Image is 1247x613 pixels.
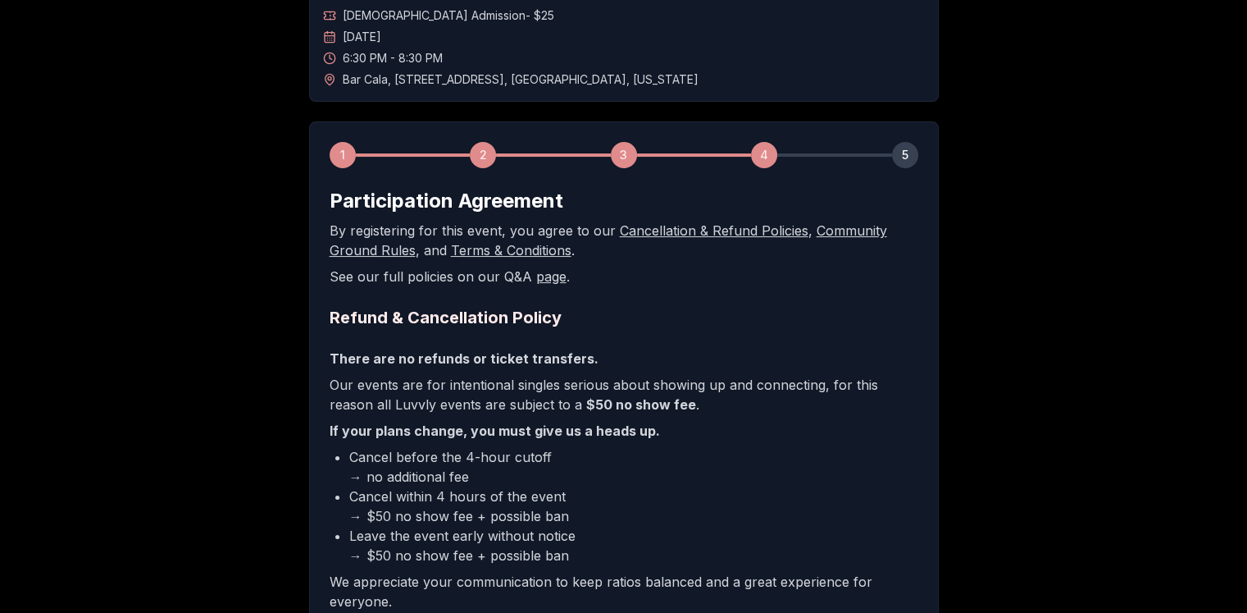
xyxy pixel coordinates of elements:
li: Cancel before the 4-hour cutoff → no additional fee [349,447,918,487]
div: 2 [470,142,496,168]
p: We appreciate your communication to keep ratios balanced and a great experience for everyone. [330,572,918,611]
span: Bar Cala , [STREET_ADDRESS] , [GEOGRAPHIC_DATA] , [US_STATE] [343,71,699,88]
h2: Refund & Cancellation Policy [330,306,918,329]
div: 3 [611,142,637,168]
p: See our full policies on our Q&A . [330,267,918,286]
div: 4 [751,142,777,168]
p: By registering for this event, you agree to our , , and . [330,221,918,260]
p: Our events are for intentional singles serious about showing up and connecting, for this reason a... [330,375,918,414]
div: 5 [892,142,918,168]
b: $50 no show fee [586,396,696,413]
a: Terms & Conditions [451,242,571,258]
li: Cancel within 4 hours of the event → $50 no show fee + possible ban [349,487,918,526]
p: If your plans change, you must give us a heads up. [330,421,918,441]
a: page [536,268,567,285]
span: 6:30 PM - 8:30 PM [343,50,443,66]
p: There are no refunds or ticket transfers. [330,349,918,368]
span: [DEMOGRAPHIC_DATA] Admission - $25 [343,7,554,24]
h2: Participation Agreement [330,188,918,214]
a: Cancellation & Refund Policies [620,222,808,239]
li: Leave the event early without notice → $50 no show fee + possible ban [349,526,918,565]
span: [DATE] [343,29,381,45]
div: 1 [330,142,356,168]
